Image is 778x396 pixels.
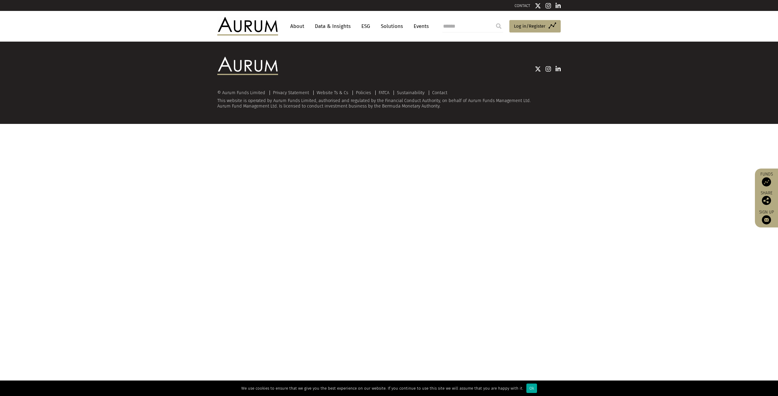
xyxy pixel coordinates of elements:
[287,21,307,32] a: About
[273,90,309,95] a: Privacy Statement
[535,66,541,72] img: Twitter icon
[556,66,561,72] img: Linkedin icon
[432,90,447,95] a: Contact
[358,21,373,32] a: ESG
[411,21,429,32] a: Events
[312,21,354,32] a: Data & Insights
[217,57,278,75] img: Aurum Logo
[356,90,371,95] a: Policies
[556,3,561,9] img: Linkedin icon
[514,22,546,30] span: Log in/Register
[535,3,541,9] img: Twitter icon
[217,90,561,109] div: This website is operated by Aurum Funds Limited, authorised and regulated by the Financial Conduc...
[317,90,348,95] a: Website Ts & Cs
[217,90,268,95] div: © Aurum Funds Limited
[397,90,425,95] a: Sustainability
[379,90,389,95] a: FATCA
[546,3,551,9] img: Instagram icon
[217,17,278,35] img: Aurum
[515,3,530,8] a: CONTACT
[509,20,561,33] a: Log in/Register
[493,20,505,32] input: Submit
[546,66,551,72] img: Instagram icon
[378,21,406,32] a: Solutions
